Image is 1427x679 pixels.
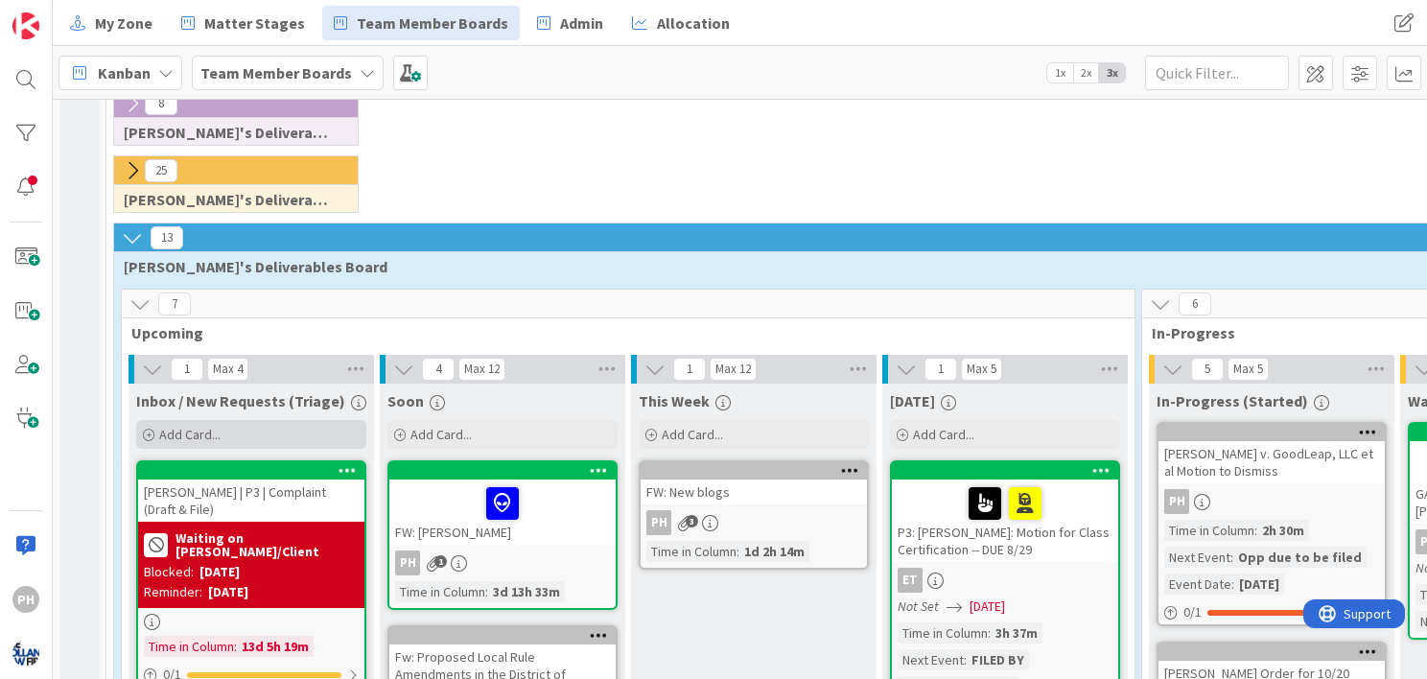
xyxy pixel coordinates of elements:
[389,462,616,545] div: FW: [PERSON_NAME]
[913,426,974,443] span: Add Card...
[639,391,710,410] span: This Week
[673,358,706,381] span: 1
[1257,520,1309,541] div: 2h 30m
[1157,391,1308,410] span: In-Progress (Started)
[58,6,164,40] a: My Zone
[641,510,867,535] div: PH
[200,63,352,82] b: Team Member Boards
[686,515,698,527] span: 3
[646,541,737,562] div: Time in Column
[560,12,603,35] span: Admin
[1158,424,1385,483] div: [PERSON_NAME] v. GoodLeap, LLC et al Motion to Dismiss
[95,12,152,35] span: My Zone
[389,550,616,575] div: PH
[1073,63,1099,82] span: 2x
[1179,293,1211,316] span: 6
[204,12,305,35] span: Matter Stages
[357,12,508,35] span: Team Member Boards
[136,391,345,410] span: Inbox / New Requests (Triage)
[1164,574,1231,595] div: Event Date
[898,568,923,593] div: ET
[1191,358,1224,381] span: 5
[488,581,565,602] div: 3d 13h 33m
[151,226,183,249] span: 13
[213,364,243,374] div: Max 4
[12,12,39,39] img: Visit kanbanzone.com
[1183,602,1202,622] span: 0 / 1
[124,190,334,209] span: Manny's Deliverables Board
[1158,600,1385,624] div: 0/1
[387,391,424,410] span: Soon
[967,364,996,374] div: Max 5
[234,636,237,657] span: :
[145,92,177,115] span: 8
[1231,574,1234,595] span: :
[138,462,364,522] div: [PERSON_NAME] | P3 | Complaint (Draft & File)
[1164,520,1254,541] div: Time in Column
[1099,63,1125,82] span: 3x
[1234,574,1284,595] div: [DATE]
[144,582,202,602] div: Reminder:
[737,541,739,562] span: :
[739,541,809,562] div: 1d 2h 14m
[657,12,730,35] span: Allocation
[464,364,500,374] div: Max 12
[646,510,671,535] div: PH
[892,480,1118,562] div: P3: [PERSON_NAME]: Motion for Class Certification -- DUE 8/29
[208,582,248,602] div: [DATE]
[12,586,39,613] div: PH
[199,562,240,582] div: [DATE]
[620,6,741,40] a: Allocation
[1230,547,1233,568] span: :
[175,531,359,558] b: Waiting on [PERSON_NAME]/Client
[322,6,520,40] a: Team Member Boards
[98,61,151,84] span: Kanban
[991,622,1042,644] div: 3h 37m
[898,649,964,670] div: Next Event
[170,6,316,40] a: Matter Stages
[898,622,988,644] div: Time in Column
[131,323,1111,342] span: Upcoming
[967,649,1029,670] div: FILED BY
[171,358,203,381] span: 1
[1164,489,1189,514] div: PH
[410,426,472,443] span: Add Card...
[641,480,867,504] div: FW: New blogs
[389,480,616,545] div: FW: [PERSON_NAME]
[715,364,751,374] div: Max 12
[422,358,455,381] span: 4
[237,636,314,657] div: 13d 5h 19m
[988,622,991,644] span: :
[898,597,939,615] i: Not Set
[1158,489,1385,514] div: PH
[1047,63,1073,82] span: 1x
[526,6,615,40] a: Admin
[892,462,1118,562] div: P3: [PERSON_NAME]: Motion for Class Certification -- DUE 8/29
[138,480,364,522] div: [PERSON_NAME] | P3 | Complaint (Draft & File)
[1233,547,1367,568] div: Opp due to be filed
[970,597,1005,617] span: [DATE]
[964,649,967,670] span: :
[1145,56,1289,90] input: Quick Filter...
[924,358,957,381] span: 1
[662,426,723,443] span: Add Card...
[395,550,420,575] div: PH
[124,123,334,142] span: Jessica's Deliverables Board
[890,391,935,410] span: Today
[485,581,488,602] span: :
[641,462,867,504] div: FW: New blogs
[1164,547,1230,568] div: Next Event
[159,426,221,443] span: Add Card...
[145,159,177,182] span: 25
[40,3,87,26] span: Support
[1158,441,1385,483] div: [PERSON_NAME] v. GoodLeap, LLC et al Motion to Dismiss
[144,636,234,657] div: Time in Column
[144,562,194,582] div: Blocked:
[1233,364,1263,374] div: Max 5
[12,640,39,667] img: avatar
[434,555,447,568] span: 1
[158,293,191,316] span: 7
[892,568,1118,593] div: ET
[1254,520,1257,541] span: :
[395,581,485,602] div: Time in Column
